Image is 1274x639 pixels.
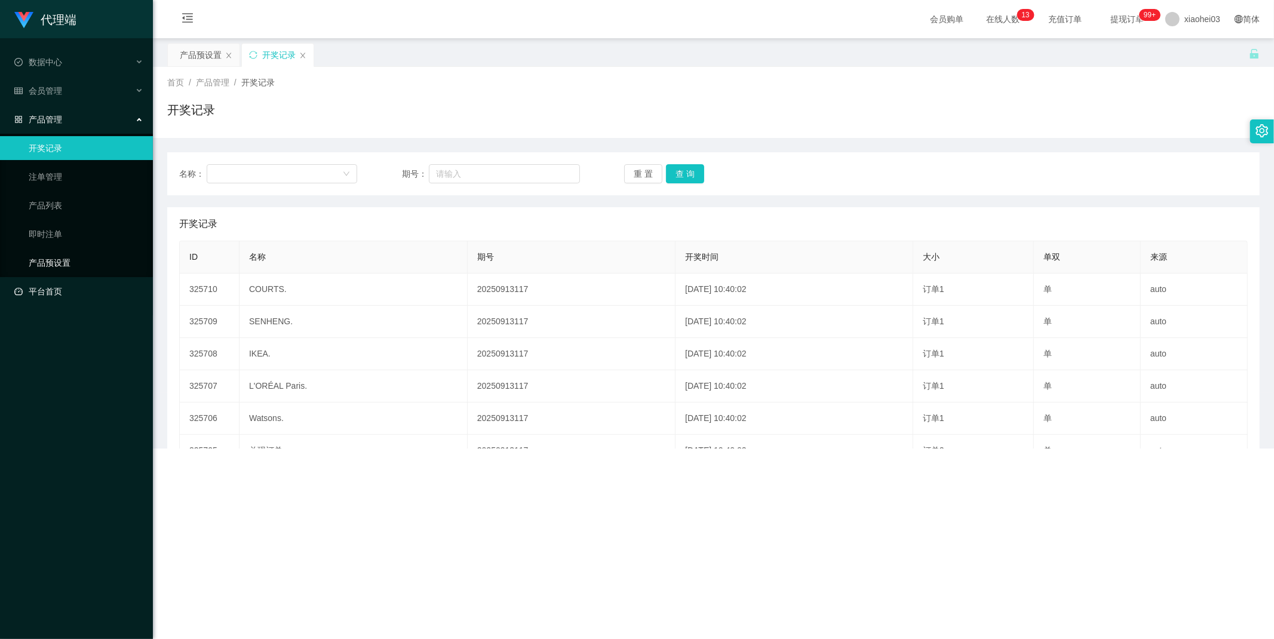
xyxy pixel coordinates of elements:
[1021,9,1026,21] p: 1
[1043,317,1052,326] span: 单
[1249,48,1260,59] i: 图标: unlock
[14,57,62,67] span: 数据中心
[923,284,944,294] span: 订单1
[676,435,913,467] td: [DATE] 10:40:02
[477,252,494,262] span: 期号
[14,279,143,303] a: 图标: dashboard平台首页
[262,44,296,66] div: 开奖记录
[1043,381,1052,391] span: 单
[676,370,913,403] td: [DATE] 10:40:02
[299,52,306,59] i: 图标: close
[676,306,913,338] td: [DATE] 10:40:02
[1043,349,1052,358] span: 单
[923,349,944,358] span: 订单1
[180,435,240,467] td: 325705
[1043,284,1052,294] span: 单
[249,252,266,262] span: 名称
[1141,338,1248,370] td: auto
[234,78,237,87] span: /
[240,435,468,467] td: 兑现订单
[14,14,76,24] a: 代理端
[676,403,913,435] td: [DATE] 10:40:02
[1141,370,1248,403] td: auto
[14,12,33,29] img: logo.9652507e.png
[189,78,191,87] span: /
[923,317,944,326] span: 订单1
[14,115,62,124] span: 产品管理
[468,370,676,403] td: 20250913117
[249,51,257,59] i: 图标: sync
[343,170,350,179] i: 图标: down
[241,78,275,87] span: 开奖记录
[14,87,23,95] i: 图标: table
[1043,252,1060,262] span: 单双
[1043,446,1052,455] span: 单
[1141,403,1248,435] td: auto
[1017,9,1034,21] sup: 13
[1026,9,1030,21] p: 3
[14,58,23,66] i: 图标: check-circle-o
[179,217,217,231] span: 开奖记录
[29,222,143,246] a: 即时注单
[14,86,62,96] span: 会员管理
[676,338,913,370] td: [DATE] 10:40:02
[1104,15,1150,23] span: 提现订单
[685,252,719,262] span: 开奖时间
[180,370,240,403] td: 325707
[240,338,468,370] td: IKEA.
[1042,15,1088,23] span: 充值订单
[196,78,229,87] span: 产品管理
[429,164,580,183] input: 请输入
[1141,274,1248,306] td: auto
[923,446,944,455] span: 订单2
[167,101,215,119] h1: 开奖记录
[1141,306,1248,338] td: auto
[179,168,207,180] span: 名称：
[923,252,940,262] span: 大小
[29,251,143,275] a: 产品预设置
[1043,413,1052,423] span: 单
[402,168,429,180] span: 期号：
[180,274,240,306] td: 325710
[180,338,240,370] td: 325708
[240,274,468,306] td: COURTS.
[1141,435,1248,467] td: auto
[162,422,1264,434] div: 2021
[468,274,676,306] td: 20250913117
[180,306,240,338] td: 325709
[29,193,143,217] a: 产品列表
[29,136,143,160] a: 开奖记录
[468,403,676,435] td: 20250913117
[1150,252,1167,262] span: 来源
[1139,9,1161,21] sup: 1183
[468,435,676,467] td: 20250913117
[189,252,198,262] span: ID
[14,115,23,124] i: 图标: appstore-o
[676,274,913,306] td: [DATE] 10:40:02
[468,338,676,370] td: 20250913117
[468,306,676,338] td: 20250913117
[167,78,184,87] span: 首页
[1235,15,1243,23] i: 图标: global
[624,164,662,183] button: 重 置
[923,413,944,423] span: 订单1
[167,1,208,39] i: 图标: menu-fold
[41,1,76,39] h1: 代理端
[666,164,704,183] button: 查 询
[240,403,468,435] td: Watsons.
[180,44,222,66] div: 产品预设置
[29,165,143,189] a: 注单管理
[240,370,468,403] td: L'ORÉAL Paris.
[180,403,240,435] td: 325706
[1255,124,1269,137] i: 图标: setting
[980,15,1026,23] span: 在线人数
[225,52,232,59] i: 图标: close
[923,381,944,391] span: 订单1
[240,306,468,338] td: SENHENG.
